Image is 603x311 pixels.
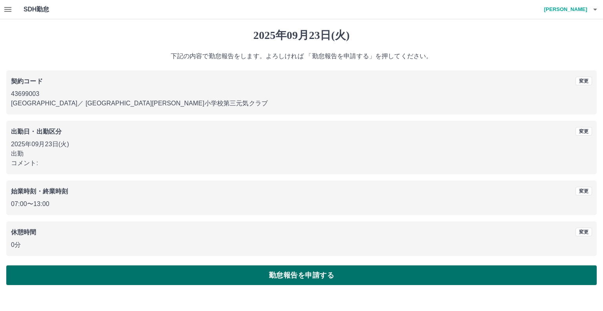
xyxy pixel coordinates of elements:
[6,29,597,42] h1: 2025年09月23日(火)
[11,158,592,168] p: コメント:
[576,77,592,85] button: 変更
[11,78,43,85] b: 契約コード
[11,149,592,158] p: 出勤
[11,188,68,195] b: 始業時刻・終業時刻
[576,127,592,136] button: 変更
[11,128,62,135] b: 出勤日・出勤区分
[11,140,592,149] p: 2025年09月23日(火)
[11,99,592,108] p: [GEOGRAPHIC_DATA] ／ [GEOGRAPHIC_DATA][PERSON_NAME]小学校第三元気クラブ
[576,228,592,236] button: 変更
[11,229,37,236] b: 休憩時間
[11,89,592,99] p: 43699003
[11,240,592,250] p: 0分
[576,187,592,195] button: 変更
[6,52,597,61] p: 下記の内容で勤怠報告をします。よろしければ 「勤怠報告を申請する」を押してください。
[11,199,592,209] p: 07:00 〜 13:00
[6,265,597,285] button: 勤怠報告を申請する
